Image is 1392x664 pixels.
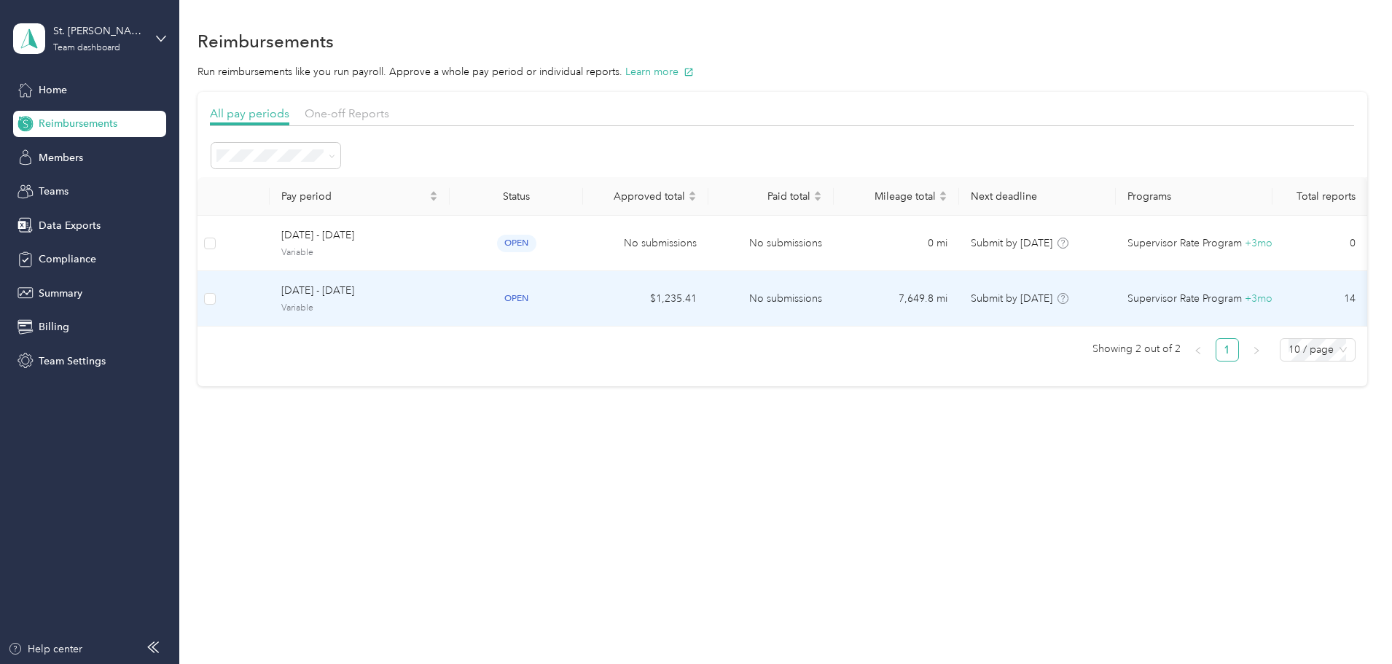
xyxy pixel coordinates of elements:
[39,286,82,301] span: Summary
[1127,291,1242,307] span: Supervisor Rate Program
[281,283,438,299] span: [DATE] - [DATE]
[39,218,101,233] span: Data Exports
[1289,339,1347,361] span: 10 / page
[39,150,83,165] span: Members
[1127,235,1242,251] span: Supervisor Rate Program
[1280,338,1356,362] div: Page Size
[39,116,117,131] span: Reimbursements
[281,302,438,315] span: Variable
[1245,237,1282,249] span: + 3 more
[1245,292,1282,305] span: + 3 more
[1272,271,1366,327] td: 14
[1194,346,1203,355] span: left
[429,189,438,198] span: caret-up
[1116,177,1272,216] th: Programs
[688,195,697,203] span: caret-down
[281,227,438,243] span: [DATE] - [DATE]
[1186,338,1210,362] li: Previous Page
[845,190,936,203] span: Mileage total
[281,246,438,259] span: Variable
[813,195,822,203] span: caret-down
[583,177,708,216] th: Approved total
[39,184,69,199] span: Teams
[53,44,120,52] div: Team dashboard
[39,319,69,335] span: Billing
[198,64,1367,79] p: Run reimbursements like you run payroll. Approve a whole pay period or individual reports.
[939,195,947,203] span: caret-down
[813,189,822,198] span: caret-up
[53,23,144,39] div: St. [PERSON_NAME]
[1272,216,1366,271] td: 0
[834,216,959,271] td: 0 mi
[39,354,106,369] span: Team Settings
[625,64,694,79] button: Learn more
[39,251,96,267] span: Compliance
[198,34,334,49] h1: Reimbursements
[1216,339,1238,361] a: 1
[583,216,708,271] td: No submissions
[1216,338,1239,362] li: 1
[971,237,1052,249] span: Submit by [DATE]
[708,177,834,216] th: Paid total
[1310,582,1392,664] iframe: Everlance-gr Chat Button Frame
[971,292,1052,305] span: Submit by [DATE]
[708,271,834,327] td: No submissions
[688,189,697,198] span: caret-up
[1186,338,1210,362] button: left
[1092,338,1181,360] span: Showing 2 out of 2
[8,641,82,657] button: Help center
[959,177,1116,216] th: Next deadline
[1245,338,1268,362] li: Next Page
[497,290,536,307] span: open
[595,190,685,203] span: Approved total
[39,82,67,98] span: Home
[1245,338,1268,362] button: right
[939,189,947,198] span: caret-up
[270,177,450,216] th: Pay period
[720,190,810,203] span: Paid total
[497,235,536,251] span: open
[834,177,959,216] th: Mileage total
[1252,346,1261,355] span: right
[305,106,389,120] span: One-off Reports
[429,195,438,203] span: caret-down
[281,190,426,203] span: Pay period
[1272,177,1366,216] th: Total reports
[708,216,834,271] td: No submissions
[834,271,959,327] td: 7,649.8 mi
[583,271,708,327] td: $1,235.41
[210,106,289,120] span: All pay periods
[461,190,571,203] div: Status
